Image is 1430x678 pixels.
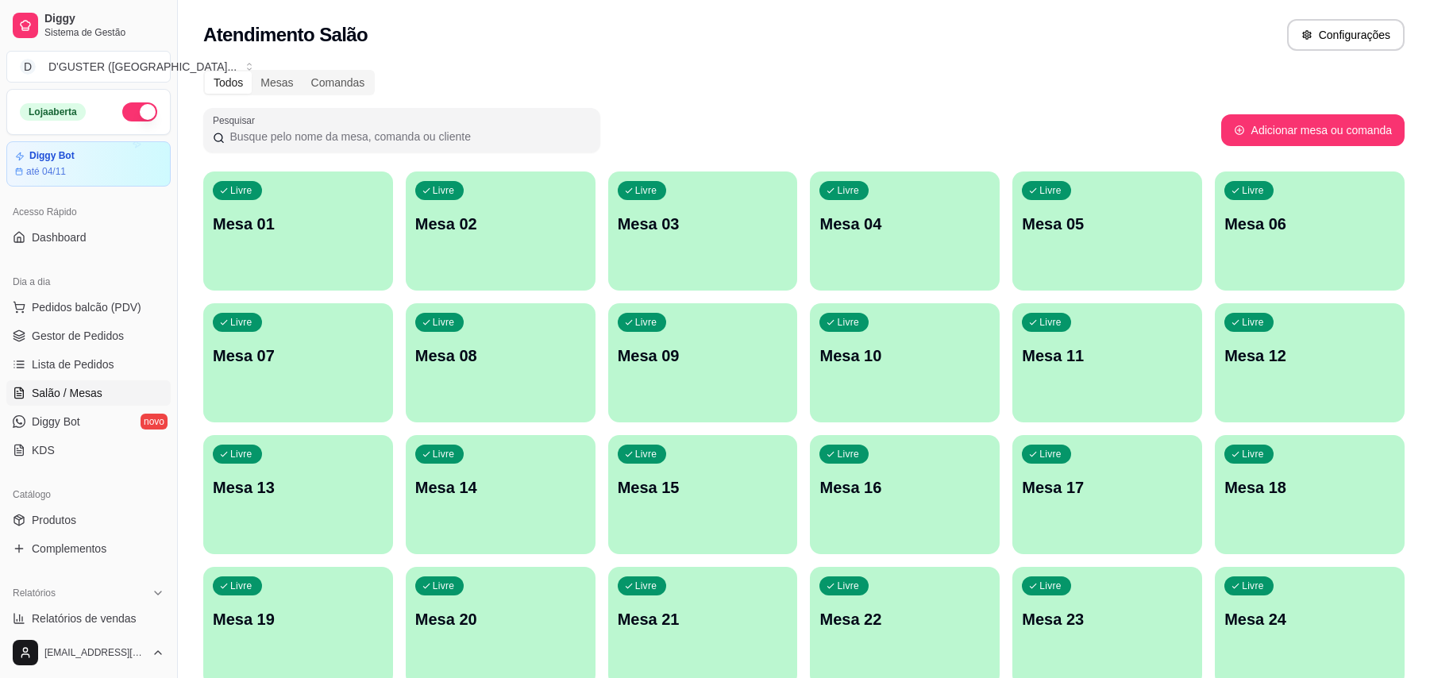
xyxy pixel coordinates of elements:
p: Livre [635,184,657,197]
button: LivreMesa 15 [608,435,798,554]
p: Livre [1039,448,1062,460]
p: Mesa 02 [415,213,586,235]
p: Mesa 10 [819,345,990,367]
p: Mesa 08 [415,345,586,367]
button: [EMAIL_ADDRESS][DOMAIN_NAME] [6,634,171,672]
p: Livre [230,580,252,592]
a: Dashboard [6,225,171,250]
div: Acesso Rápido [6,199,171,225]
p: Livre [837,316,859,329]
a: Diggy Botnovo [6,409,171,434]
p: Livre [433,448,455,460]
p: Mesa 17 [1022,476,1193,499]
a: Gestor de Pedidos [6,323,171,349]
p: Livre [230,184,252,197]
input: Pesquisar [225,129,591,144]
p: Livre [1039,580,1062,592]
button: LivreMesa 18 [1215,435,1405,554]
p: Mesa 16 [819,476,990,499]
a: KDS [6,437,171,463]
span: Dashboard [32,229,87,245]
div: Mesas [252,71,302,94]
p: Mesa 24 [1224,608,1395,630]
button: LivreMesa 16 [810,435,1000,554]
button: LivreMesa 17 [1012,435,1202,554]
span: Diggy Bot [32,414,80,430]
button: LivreMesa 12 [1215,303,1405,422]
span: Relatórios [13,587,56,599]
span: Relatórios de vendas [32,611,137,626]
p: Livre [433,184,455,197]
span: Produtos [32,512,76,528]
p: Livre [837,580,859,592]
div: Comandas [303,71,374,94]
span: Sistema de Gestão [44,26,164,39]
p: Mesa 13 [213,476,384,499]
p: Mesa 18 [1224,476,1395,499]
p: Mesa 22 [819,608,990,630]
p: Livre [433,316,455,329]
h2: Atendimento Salão [203,22,368,48]
label: Pesquisar [213,114,260,127]
span: Complementos [32,541,106,557]
a: DiggySistema de Gestão [6,6,171,44]
p: Mesa 19 [213,608,384,630]
button: LivreMesa 11 [1012,303,1202,422]
p: Livre [635,580,657,592]
button: Adicionar mesa ou comanda [1221,114,1405,146]
p: Livre [230,448,252,460]
p: Mesa 12 [1224,345,1395,367]
span: Salão / Mesas [32,385,102,401]
div: Catálogo [6,482,171,507]
p: Mesa 15 [618,476,788,499]
a: Relatórios de vendas [6,606,171,631]
button: LivreMesa 06 [1215,171,1405,291]
p: Mesa 05 [1022,213,1193,235]
p: Livre [837,448,859,460]
button: Configurações [1287,19,1405,51]
div: D'GUSTER ([GEOGRAPHIC_DATA] ... [48,59,237,75]
button: LivreMesa 01 [203,171,393,291]
span: [EMAIL_ADDRESS][DOMAIN_NAME] [44,646,145,659]
p: Livre [433,580,455,592]
button: LivreMesa 14 [406,435,596,554]
p: Livre [635,316,657,329]
button: LivreMesa 02 [406,171,596,291]
a: Salão / Mesas [6,380,171,406]
p: Mesa 07 [213,345,384,367]
span: Gestor de Pedidos [32,328,124,344]
button: LivreMesa 09 [608,303,798,422]
article: Diggy Bot [29,150,75,162]
a: Diggy Botaté 04/11 [6,141,171,187]
p: Mesa 01 [213,213,384,235]
p: Livre [1039,316,1062,329]
a: Lista de Pedidos [6,352,171,377]
div: Dia a dia [6,269,171,295]
p: Livre [230,316,252,329]
p: Mesa 06 [1224,213,1395,235]
p: Mesa 03 [618,213,788,235]
p: Livre [1242,580,1264,592]
p: Livre [1039,184,1062,197]
p: Livre [1242,184,1264,197]
button: LivreMesa 13 [203,435,393,554]
div: Loja aberta [20,103,86,121]
p: Mesa 04 [819,213,990,235]
p: Livre [837,184,859,197]
p: Mesa 11 [1022,345,1193,367]
p: Mesa 14 [415,476,586,499]
button: Alterar Status [122,102,157,121]
button: LivreMesa 04 [810,171,1000,291]
button: LivreMesa 03 [608,171,798,291]
span: D [20,59,36,75]
p: Mesa 21 [618,608,788,630]
p: Livre [1242,448,1264,460]
span: KDS [32,442,55,458]
button: Select a team [6,51,171,83]
span: Diggy [44,12,164,26]
p: Mesa 09 [618,345,788,367]
p: Livre [635,448,657,460]
p: Livre [1242,316,1264,329]
article: até 04/11 [26,165,66,178]
a: Complementos [6,536,171,561]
